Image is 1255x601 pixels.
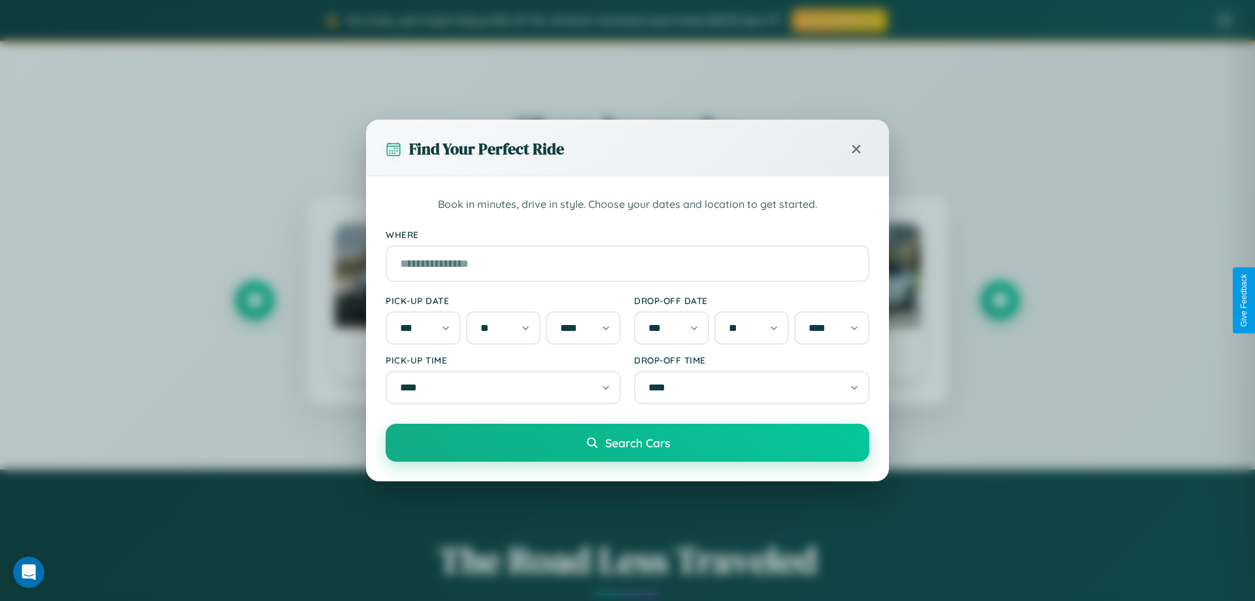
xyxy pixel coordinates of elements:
label: Pick-up Time [386,354,621,366]
p: Book in minutes, drive in style. Choose your dates and location to get started. [386,196,869,213]
h3: Find Your Perfect Ride [409,138,564,160]
label: Drop-off Date [634,295,869,306]
label: Pick-up Date [386,295,621,306]
label: Drop-off Time [634,354,869,366]
span: Search Cars [605,436,670,450]
button: Search Cars [386,424,869,462]
label: Where [386,229,869,240]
